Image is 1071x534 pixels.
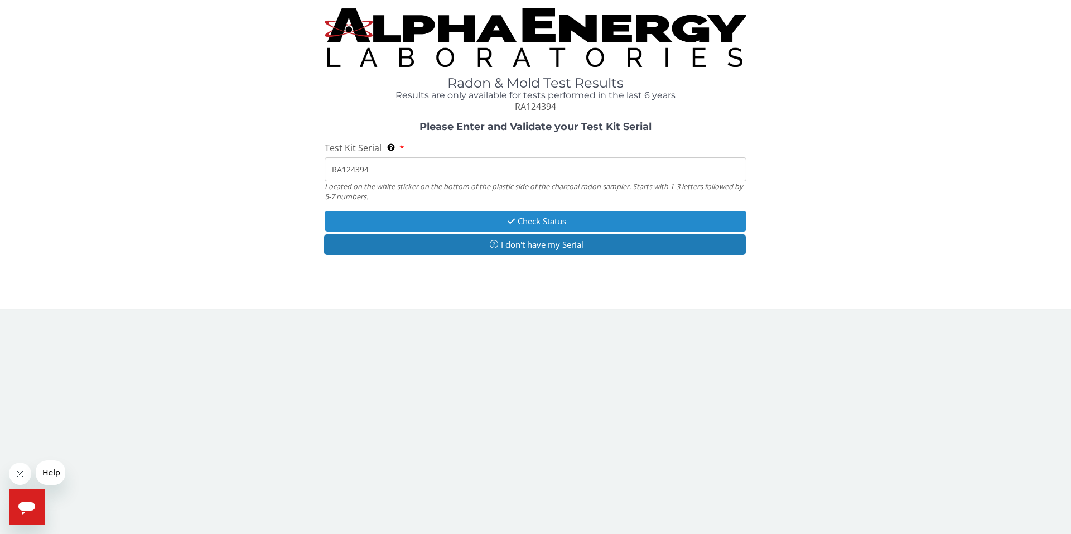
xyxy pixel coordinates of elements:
h4: Results are only available for tests performed in the last 6 years [325,90,746,100]
img: TightCrop.jpg [325,8,746,67]
iframe: Close message [9,463,31,485]
strong: Please Enter and Validate your Test Kit Serial [419,121,652,133]
div: Located on the white sticker on the bottom of the plastic side of the charcoal radon sampler. Sta... [325,181,746,202]
iframe: Message from company [36,460,65,485]
span: RA124394 [515,100,556,113]
iframe: Button to launch messaging window [9,489,45,525]
button: Check Status [325,211,746,232]
button: I don't have my Serial [324,234,746,255]
h1: Radon & Mold Test Results [325,76,746,90]
span: Test Kit Serial [325,142,382,154]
